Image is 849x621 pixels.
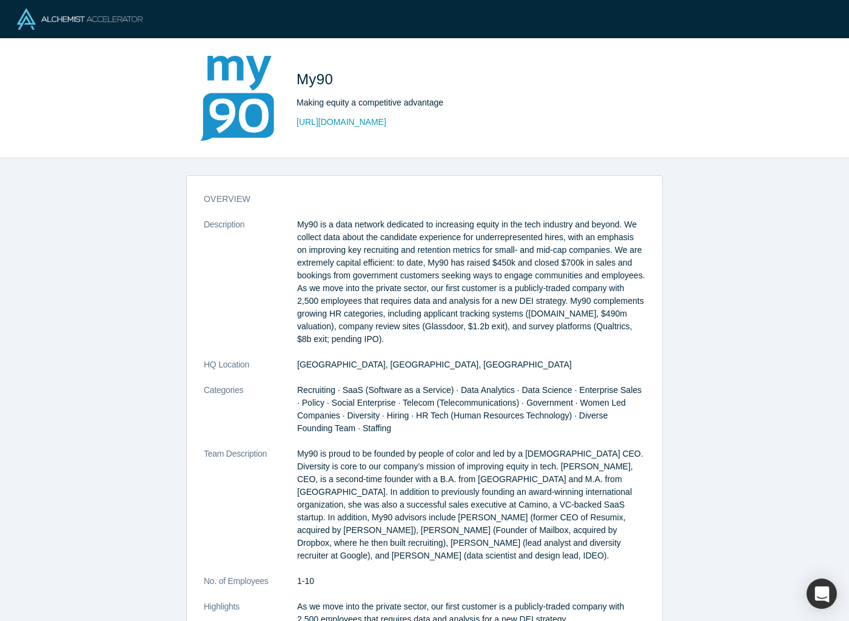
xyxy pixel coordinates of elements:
[297,358,645,371] dd: [GEOGRAPHIC_DATA], [GEOGRAPHIC_DATA], [GEOGRAPHIC_DATA]
[204,193,628,206] h3: overview
[204,384,297,448] dt: Categories
[297,96,636,109] div: Making equity a competitive advantage
[204,575,297,600] dt: No. of Employees
[297,385,642,433] span: Recruiting · SaaS (Software as a Service) · Data Analytics · Data Science · Enterprise Sales · Po...
[17,8,143,30] img: Alchemist Logo
[297,71,337,87] span: My90
[297,575,645,588] dd: 1-10
[297,116,386,129] a: [URL][DOMAIN_NAME]
[204,358,297,384] dt: HQ Location
[204,448,297,575] dt: Team Description
[297,218,645,346] p: My90 is a data network dedicated to increasing equity in the tech industry and beyond. We collect...
[195,56,280,141] img: My90's Logo
[297,448,645,562] p: My90 is proud to be founded by people of color and led by a [DEMOGRAPHIC_DATA] CEO. Diversity is ...
[204,218,297,358] dt: Description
